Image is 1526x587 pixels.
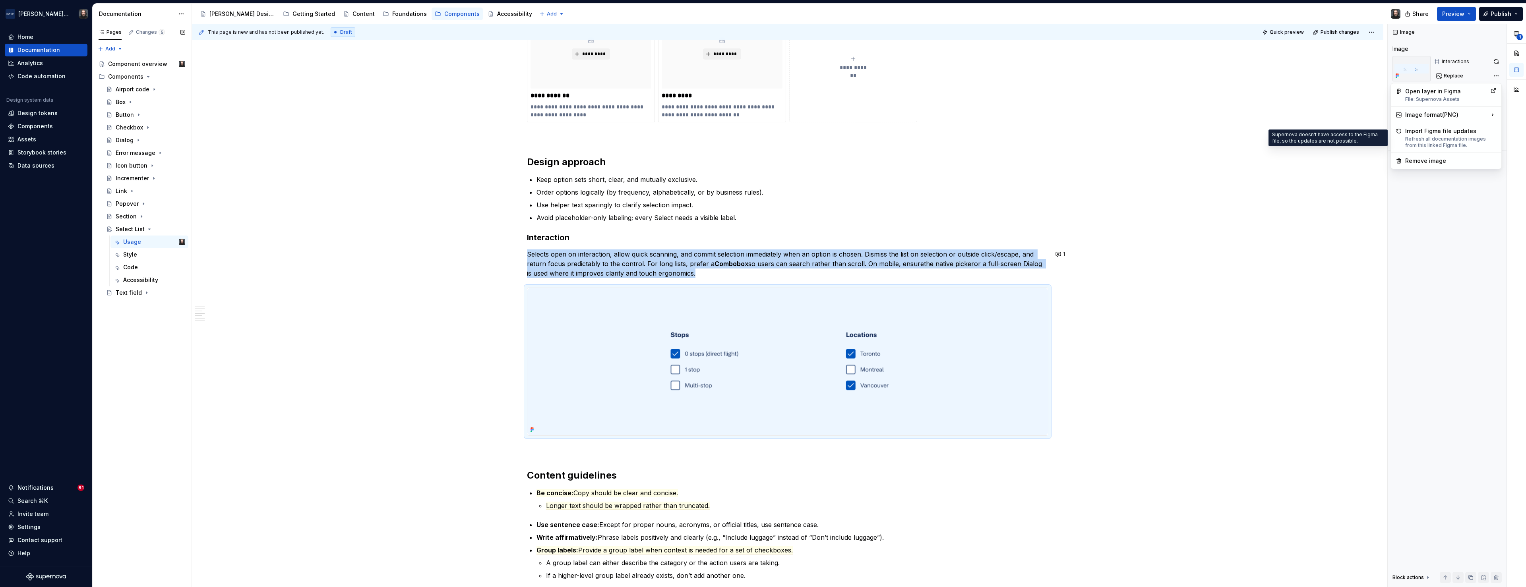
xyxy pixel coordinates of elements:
[1405,136,1497,149] div: Refresh all documentation images from this linked Figma file.
[1405,157,1497,165] div: Remove image
[1392,108,1500,121] div: Image format ( PNG )
[1405,87,1487,102] div: Open layer in Figma
[1405,96,1487,102] div: File: Supernova Assets
[1405,127,1497,149] div: Import Figma file updates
